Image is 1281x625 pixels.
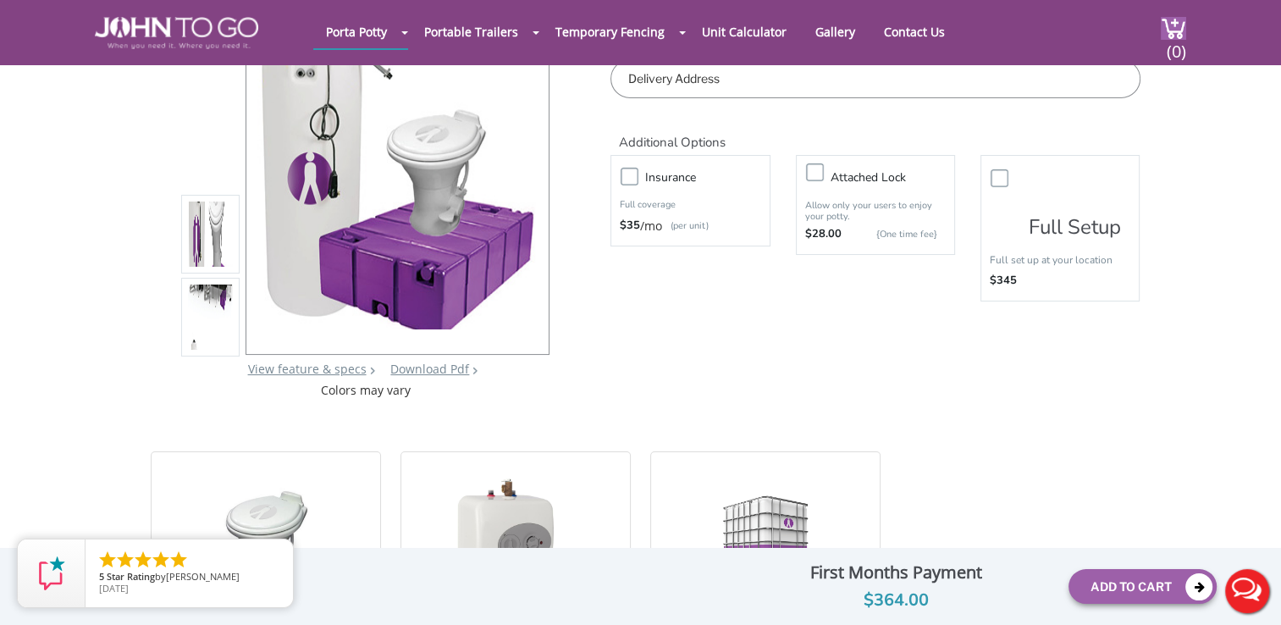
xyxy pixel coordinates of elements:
[99,572,279,584] span: by
[1068,569,1217,604] button: Add To Cart
[472,367,478,374] img: chevron.png
[188,36,234,435] img: Product
[803,15,868,48] a: Gallery
[736,558,1057,587] div: First Months Payment
[95,17,258,49] img: JOHN to go
[689,15,799,48] a: Unit Calculator
[133,550,153,570] li: 
[35,556,69,590] img: Review Rating
[805,200,946,222] p: Allow only your users to enjoy your potty.
[620,218,760,235] div: /mo
[97,550,118,570] li: 
[736,587,1057,614] div: $364.00
[1029,185,1121,238] h3: Full Setup
[181,382,551,399] div: Colors may vary
[850,226,937,243] p: {One time fee}
[543,15,677,48] a: Temporary Fencing
[370,367,375,374] img: right arrow icon
[107,570,155,583] span: Star Rating
[990,273,1017,288] strong: $345
[610,59,1140,98] input: Delivery Address
[166,570,240,583] span: [PERSON_NAME]
[115,550,135,570] li: 
[411,15,531,48] a: Portable Trailers
[390,361,469,377] a: Download Pdf
[1166,26,1186,63] span: (0)
[197,473,334,609] img: 29
[188,119,234,518] img: Product
[610,115,1140,152] h2: Additional Options
[248,361,367,377] a: View feature & specs
[313,15,400,48] a: Porta Potty
[99,582,129,595] span: [DATE]
[662,218,709,235] p: (per unit)
[168,550,189,570] li: 
[620,196,760,213] p: Full coverage
[99,570,104,583] span: 5
[448,473,583,609] img: 29
[990,252,1130,268] p: Full set up at your location
[805,226,842,243] strong: $28.00
[645,167,777,188] h3: Insurance
[1213,557,1281,625] button: Live Chat
[831,167,963,188] h3: Attached lock
[620,218,640,235] strong: $35
[1161,17,1186,40] img: cart a
[871,15,958,48] a: Contact Us
[719,473,812,609] img: 29
[151,550,171,570] li: 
